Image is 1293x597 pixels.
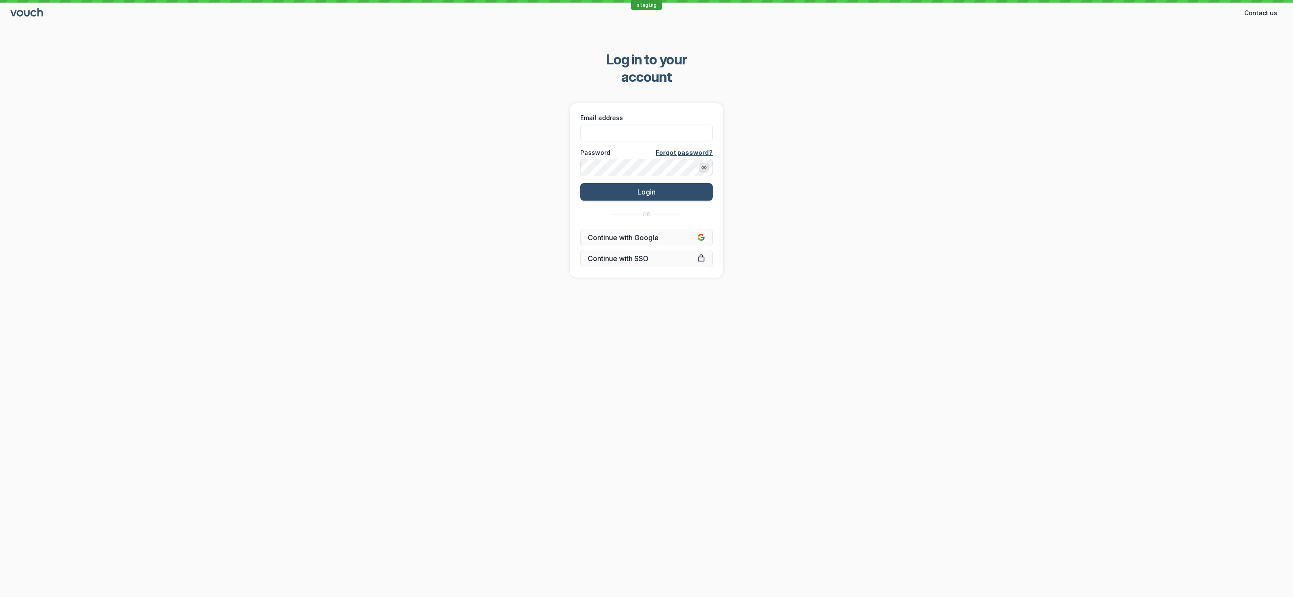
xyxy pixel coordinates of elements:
a: Go to sign in [10,10,44,17]
button: Login [580,183,713,201]
span: Email address [580,114,623,122]
span: Contact us [1244,9,1277,17]
button: Show password [699,162,709,173]
span: Login [637,188,656,196]
span: Continue with Google [588,233,705,242]
a: Forgot password? [656,148,713,157]
span: Password [580,148,610,157]
span: Log in to your account [582,51,712,86]
a: Continue with SSO [580,250,713,267]
span: Continue with SSO [588,254,705,263]
button: Continue with Google [580,229,713,246]
span: OR [643,211,650,218]
button: Contact us [1239,6,1283,20]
